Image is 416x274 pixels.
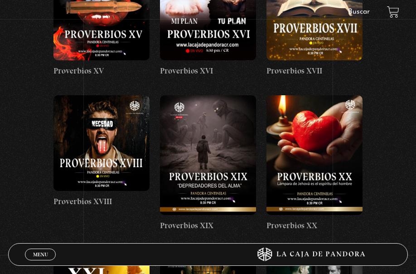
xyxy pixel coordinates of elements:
h4: Proverbios XIX [160,220,256,232]
h4: Proverbios XV [53,65,150,77]
h4: Proverbios XVII [266,65,363,77]
a: Proverbios XVIII [53,95,150,208]
h4: Proverbios XX [266,220,363,232]
span: Menu [33,252,48,257]
a: Proverbios XX [266,95,363,232]
a: Buscar [348,8,370,15]
h4: Proverbios XVI [160,65,256,77]
a: Proverbios XIX [160,95,256,232]
span: Cerrar [30,259,51,266]
h4: Proverbios XVIII [53,196,150,208]
a: View your shopping cart [387,6,399,18]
